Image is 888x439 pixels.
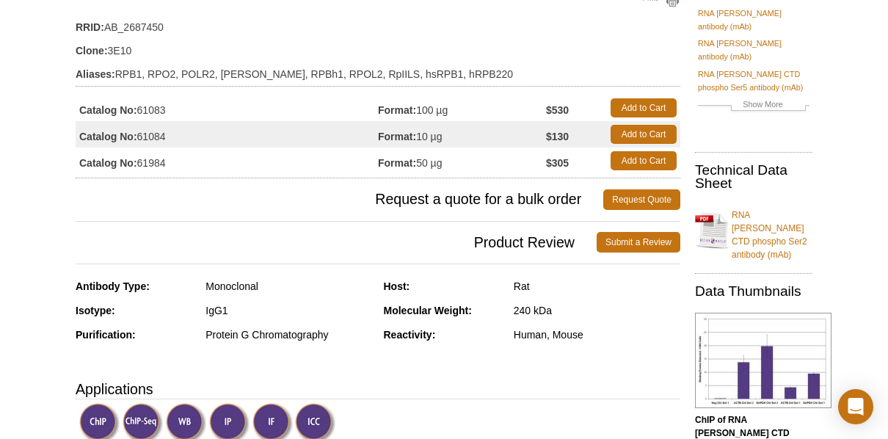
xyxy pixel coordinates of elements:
[76,21,104,34] strong: RRID:
[76,329,136,341] strong: Purification:
[514,304,680,317] div: 240 kDa
[76,44,108,57] strong: Clone:
[76,378,680,400] h3: Applications
[698,68,809,94] a: RNA [PERSON_NAME] CTD phospho Ser5 antibody (mAb)
[695,164,812,190] h2: Technical Data Sheet
[611,151,677,170] a: Add to Cart
[378,104,416,117] strong: Format:
[76,148,378,174] td: 61984
[205,328,372,341] div: Protein G Chromatography
[378,95,546,121] td: 100 µg
[79,156,137,170] strong: Catalog No:
[384,280,410,292] strong: Host:
[698,7,809,33] a: RNA [PERSON_NAME] antibody (mAb)
[698,37,809,63] a: RNA [PERSON_NAME] antibody (mAb)
[378,130,416,143] strong: Format:
[205,280,372,293] div: Monoclonal
[695,285,812,298] h2: Data Thumbnails
[838,389,873,424] div: Open Intercom Messenger
[79,130,137,143] strong: Catalog No:
[79,104,137,117] strong: Catalog No:
[695,313,831,408] img: RNA pol II CTD phospho Ser2 antibody (mAb) tested by ChIP.
[611,125,677,144] a: Add to Cart
[695,200,812,261] a: RNA [PERSON_NAME] CTD phospho Ser2 antibody (mAb)
[514,328,680,341] div: Human, Mouse
[76,305,115,316] strong: Isotype:
[378,121,546,148] td: 10 µg
[378,156,416,170] strong: Format:
[546,104,569,117] strong: $530
[546,156,569,170] strong: $305
[384,305,472,316] strong: Molecular Weight:
[603,189,680,210] a: Request Quote
[76,232,597,253] span: Product Review
[611,98,677,117] a: Add to Cart
[76,59,680,82] td: RPB1, RPO2, POLR2, [PERSON_NAME], RPBh1, RPOL2, RpIILS, hsRPB1, hRPB220
[514,280,680,293] div: Rat
[597,232,680,253] a: Submit a Review
[378,148,546,174] td: 50 µg
[76,121,378,148] td: 61084
[76,95,378,121] td: 61083
[76,12,680,35] td: AB_2687450
[76,68,115,81] strong: Aliases:
[546,130,569,143] strong: $130
[76,189,603,210] span: Request a quote for a bulk order
[384,329,436,341] strong: Reactivity:
[76,35,680,59] td: 3E10
[76,280,150,292] strong: Antibody Type:
[698,98,809,115] a: Show More
[205,304,372,317] div: IgG1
